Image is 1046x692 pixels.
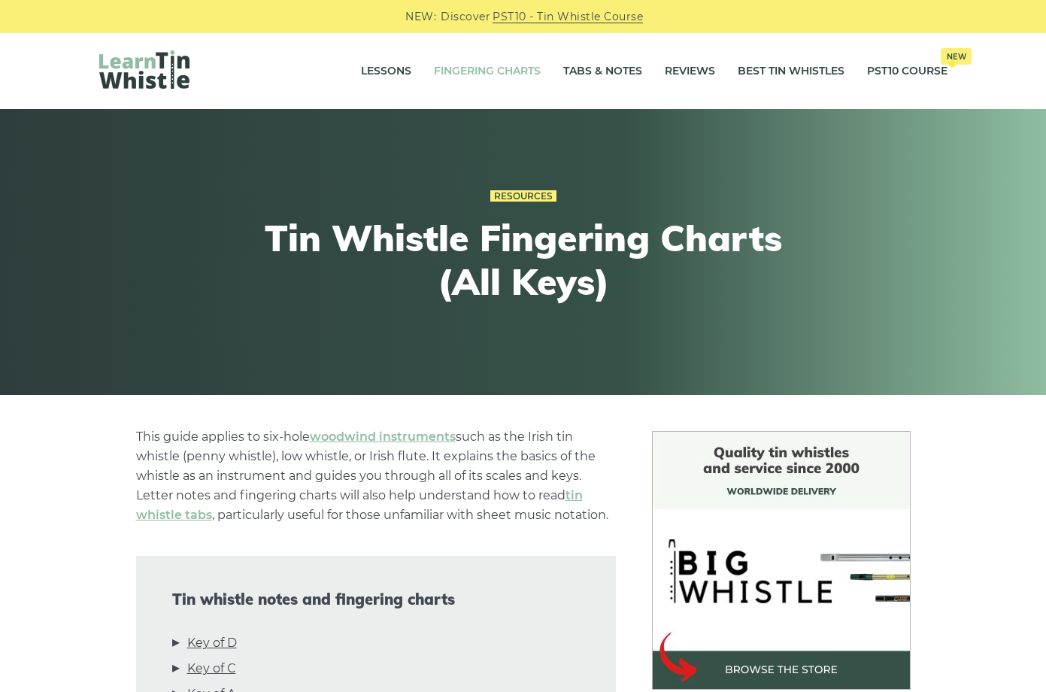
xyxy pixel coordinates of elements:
span: Tin whistle notes and fingering charts [172,590,580,609]
a: Fingering Charts [434,53,541,90]
a: woodwind instruments [310,429,456,444]
h1: Tin Whistle Fingering Charts (All Keys) [247,217,800,303]
img: BigWhistle Tin Whistle Store [652,431,911,690]
a: Key of C [187,659,236,678]
a: Reviews [665,53,715,90]
a: Key of D [187,633,237,653]
a: PST10 CourseNew [867,53,947,90]
img: LearnTinWhistle.com [99,50,189,89]
a: Best Tin Whistles [738,53,844,90]
a: Lessons [361,53,411,90]
a: Tabs & Notes [563,53,642,90]
a: Resources [490,190,556,202]
p: This guide applies to six-hole such as the Irish tin whistle (penny whistle), low whistle, or Iri... [136,427,616,525]
span: New [941,48,972,65]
